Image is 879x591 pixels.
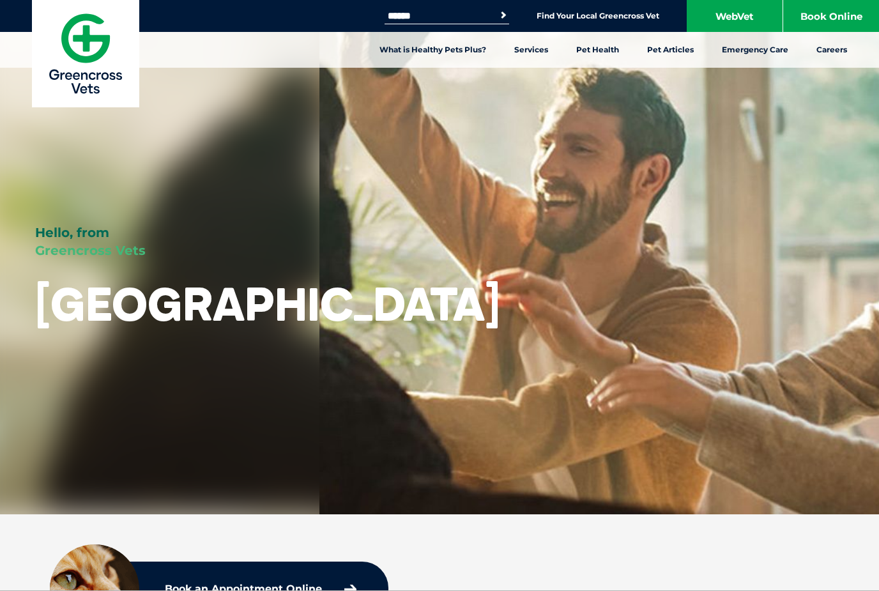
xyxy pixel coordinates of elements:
[708,32,802,68] a: Emergency Care
[562,32,633,68] a: Pet Health
[365,32,500,68] a: What is Healthy Pets Plus?
[497,9,510,22] button: Search
[802,32,861,68] a: Careers
[35,225,109,240] span: Hello, from
[633,32,708,68] a: Pet Articles
[35,243,146,258] span: Greencross Vets
[500,32,562,68] a: Services
[35,279,500,329] h1: [GEOGRAPHIC_DATA]
[537,11,659,21] a: Find Your Local Greencross Vet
